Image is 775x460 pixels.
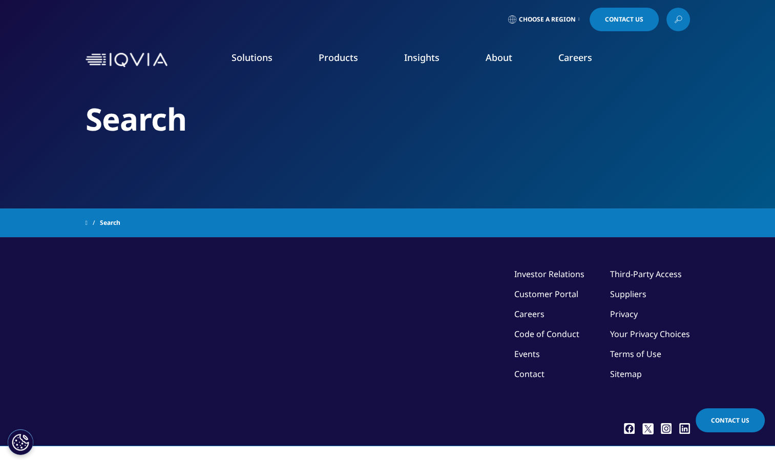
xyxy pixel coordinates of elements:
[232,51,273,64] a: Solutions
[514,348,540,360] a: Events
[558,51,592,64] a: Careers
[696,408,765,432] a: Contact Us
[711,416,749,425] span: Contact Us
[590,8,659,31] a: Contact Us
[486,51,512,64] a: About
[610,368,642,380] a: Sitemap
[514,308,544,320] a: Careers
[86,100,690,138] h2: Search
[610,288,646,300] a: Suppliers
[514,268,584,280] a: Investor Relations
[8,429,33,455] button: Cookie 設定
[100,214,120,232] span: Search
[519,15,576,24] span: Choose a Region
[610,328,690,340] a: Your Privacy Choices
[610,268,682,280] a: Third-Party Access
[610,308,638,320] a: Privacy
[404,51,439,64] a: Insights
[514,368,544,380] a: Contact
[610,348,661,360] a: Terms of Use
[172,36,690,84] nav: Primary
[605,16,643,23] span: Contact Us
[514,328,579,340] a: Code of Conduct
[319,51,358,64] a: Products
[514,288,578,300] a: Customer Portal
